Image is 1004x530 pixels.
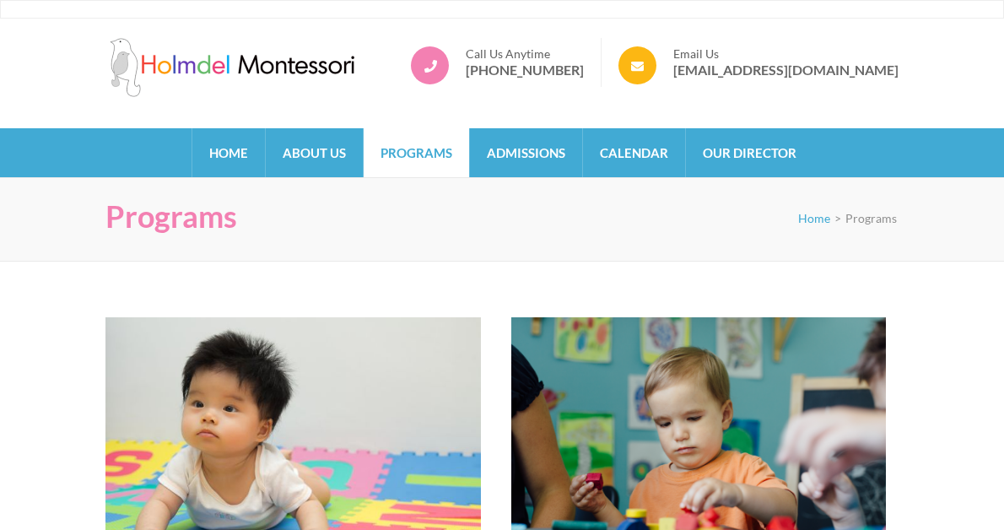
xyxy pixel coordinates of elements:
[673,62,899,78] a: [EMAIL_ADDRESS][DOMAIN_NAME]
[798,211,830,225] a: Home
[834,211,841,225] span: >
[583,128,685,177] a: Calendar
[364,128,469,177] a: Programs
[466,62,584,78] a: [PHONE_NUMBER]
[466,46,584,62] span: Call Us Anytime
[266,128,363,177] a: About Us
[673,46,899,62] span: Email Us
[470,128,582,177] a: Admissions
[105,198,237,235] h1: Programs
[105,38,359,97] img: Holmdel Montessori School
[686,128,813,177] a: Our Director
[192,128,265,177] a: Home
